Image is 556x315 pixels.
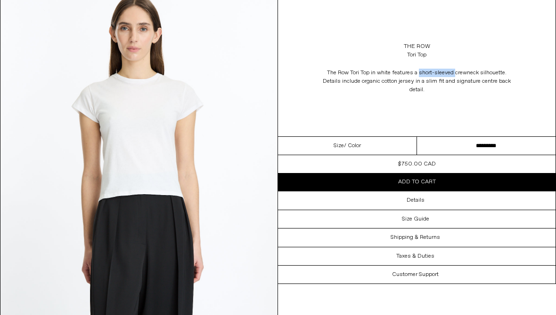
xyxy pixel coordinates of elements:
[391,234,440,241] h3: Shipping & Returns
[404,42,430,51] a: The Row
[344,142,361,150] span: / Color
[407,197,425,204] h3: Details
[334,142,344,150] span: Size
[402,216,429,222] h3: Size Guide
[278,173,556,191] button: Add to cart
[392,271,439,278] h3: Customer Support
[323,69,511,94] span: The Row Tori Top in white features a short-sleeved crewneck silhouette. Details include organic c...
[407,51,426,59] div: Tori Top
[396,253,434,260] h3: Taxes & Duties
[398,178,436,186] span: Add to cart
[398,160,436,168] div: $750.00 CAD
